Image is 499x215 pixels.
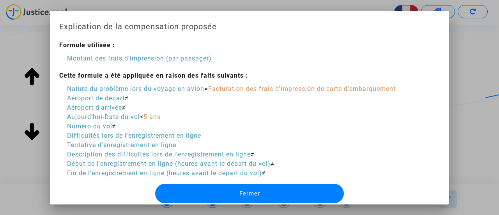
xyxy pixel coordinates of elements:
[67,132,201,139] span: Difficultés lors de l'enregistrement en ligne
[67,55,212,62] span: Montant des frais d'impression (par passager)
[67,169,262,177] span: Fin de l'enregistrement en ligne (heures avant le départ du vol)
[103,113,104,121] span: -
[271,160,274,167] span: ≠
[67,123,112,130] span: Numéro du vol
[204,85,208,92] span: =
[122,104,126,111] span: ≠
[251,151,255,158] span: ≠
[67,141,176,149] span: Tentative d'enregistrement en ligne
[59,71,396,80] div: Cette formule a été appliquée en raison des faits suivants :
[67,160,271,167] span: Début de l'enregistrement en ligne (heures avant le départ du vol)
[67,85,204,92] span: Nature du problème lors du voyage en avion
[67,151,251,158] span: Description des difficultés lors de l'enregistrement en ligne
[67,104,122,111] span: Aéroport d'arrivée
[140,113,143,121] span: <
[208,85,396,92] span: Facturation des frais d'impression de carte d'embarquement
[239,190,260,197] span: Fermer
[112,123,116,130] span: ≠
[59,41,396,50] div: Formule utilisée :
[67,94,125,102] span: Aéroport de départ
[59,20,440,33] h1: Explication de la compensation proposée
[67,113,103,121] span: Aujourd'hui
[262,169,266,177] span: ≠
[125,94,129,102] span: ≠
[143,113,161,121] span: 5 ans
[104,113,140,121] span: Date du vol
[155,184,344,203] button: Fermer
